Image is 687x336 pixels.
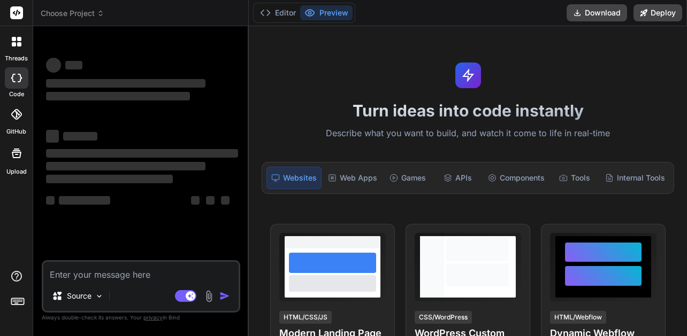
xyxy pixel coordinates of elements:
span: ‌ [46,149,238,158]
div: Components [484,167,549,189]
span: ‌ [46,92,190,100]
div: HTML/CSS/JS [279,311,332,324]
span: ‌ [65,61,82,69]
div: Games [384,167,431,189]
div: APIs [434,167,482,189]
span: ‌ [46,58,61,73]
span: ‌ [59,196,110,205]
span: Choose Project [41,8,104,19]
img: Pick Models [95,292,104,301]
button: Preview [300,5,353,20]
button: Editor [256,5,300,20]
label: Upload [6,167,27,176]
label: GitHub [6,127,26,136]
span: ‌ [46,196,55,205]
p: Source [67,291,91,301]
button: Download [567,4,627,21]
div: Web Apps [324,167,381,189]
span: ‌ [63,132,97,140]
div: Tools [551,167,599,189]
span: privacy [143,314,163,321]
label: threads [5,54,28,63]
span: ‌ [221,196,230,205]
div: CSS/WordPress [415,311,472,324]
div: Websites [266,167,322,189]
h1: Turn ideas into code instantly [255,101,681,120]
span: ‌ [46,175,173,183]
div: Internal Tools [601,167,669,189]
span: ‌ [191,196,200,205]
p: Always double-check its answers. Your in Bind [42,312,240,323]
img: icon [219,291,230,301]
span: ‌ [46,162,205,170]
span: ‌ [46,130,59,143]
label: code [9,90,24,99]
span: ‌ [206,196,215,205]
div: HTML/Webflow [550,311,606,324]
img: attachment [203,290,215,302]
button: Deploy [633,4,682,21]
p: Describe what you want to build, and watch it come to life in real-time [255,127,681,140]
span: ‌ [46,79,205,88]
